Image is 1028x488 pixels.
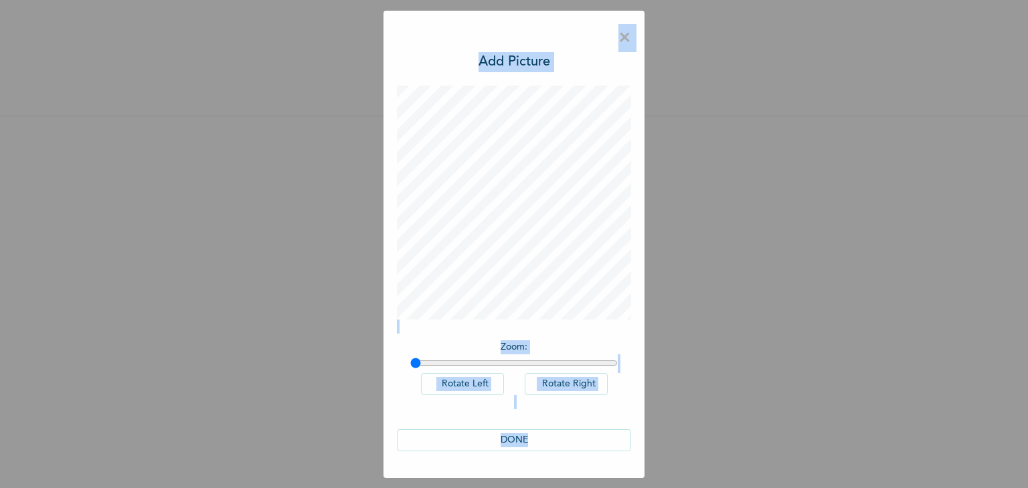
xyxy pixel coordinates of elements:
[410,340,618,354] p: Zoom :
[525,373,608,395] button: Rotate Right
[479,52,550,72] h3: Add Picture
[397,429,631,451] button: DONE
[394,245,634,299] span: Please add a recent Passport Photograph
[618,24,631,52] span: ×
[421,373,504,395] button: Rotate Left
